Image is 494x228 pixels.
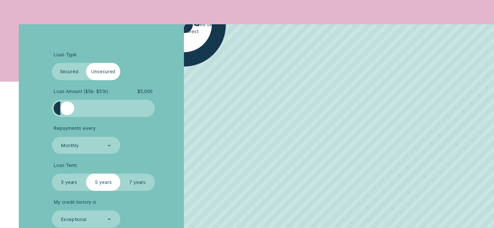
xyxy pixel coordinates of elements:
[54,52,77,58] span: Loan Type
[61,217,86,222] div: Exceptional
[120,174,154,191] label: 7 years
[197,22,221,27] span: See details
[176,16,221,33] button: See details
[138,89,153,95] span: $ 5,000
[54,125,95,131] span: Repayments every
[86,63,120,80] label: Unsecured
[86,174,120,191] label: 5 years
[54,199,96,205] span: My credit history is
[61,143,78,149] div: Monthly
[52,63,86,80] label: Secured
[52,174,86,191] label: 3 years
[54,163,77,168] span: Loan Term
[54,89,108,95] span: Loan Amount ( $5k - $51k )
